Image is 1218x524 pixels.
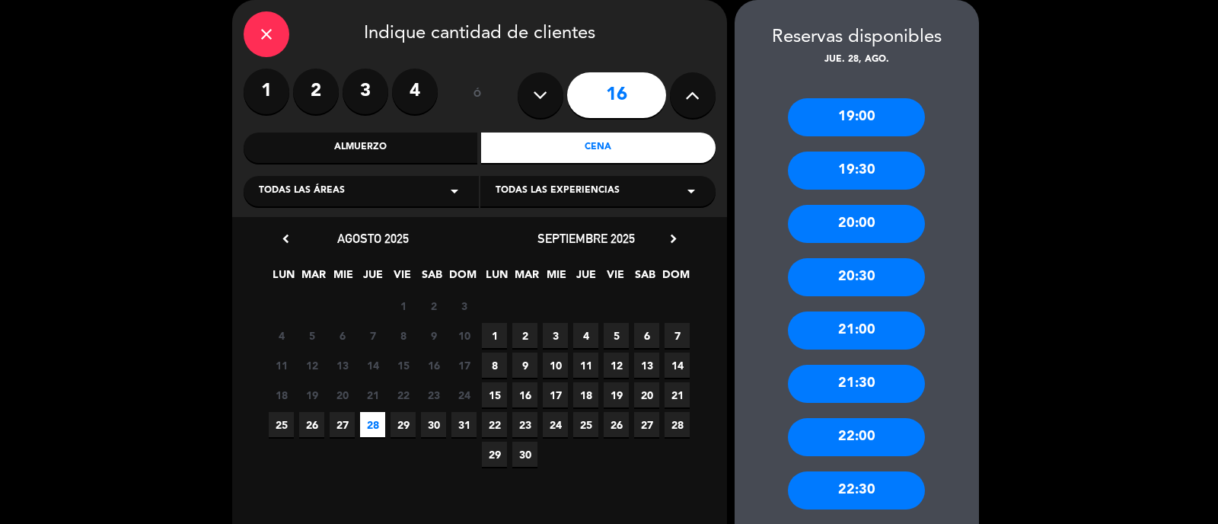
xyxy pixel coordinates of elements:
[604,323,629,348] span: 5
[482,382,507,407] span: 15
[299,412,324,437] span: 26
[482,412,507,437] span: 22
[421,353,446,378] span: 16
[360,266,385,291] span: JUE
[330,353,355,378] span: 13
[788,258,925,296] div: 20:30
[391,293,416,318] span: 1
[665,382,690,407] span: 21
[573,353,598,378] span: 11
[301,266,326,291] span: MAR
[299,353,324,378] span: 12
[514,266,539,291] span: MAR
[293,69,339,114] label: 2
[330,266,356,291] span: MIE
[543,323,568,348] span: 3
[665,353,690,378] span: 14
[634,353,659,378] span: 13
[421,382,446,407] span: 23
[330,382,355,407] span: 20
[360,412,385,437] span: 28
[633,266,658,291] span: SAB
[512,382,537,407] span: 16
[445,182,464,200] i: arrow_drop_down
[244,11,716,57] div: Indique cantidad de clientes
[391,323,416,348] span: 8
[788,471,925,510] div: 22:30
[343,69,388,114] label: 3
[537,231,635,246] span: septiembre 2025
[449,266,474,291] span: DOM
[421,323,446,348] span: 9
[482,323,507,348] span: 1
[543,412,568,437] span: 24
[451,293,477,318] span: 3
[451,323,477,348] span: 10
[391,353,416,378] span: 15
[421,293,446,318] span: 2
[269,412,294,437] span: 25
[512,323,537,348] span: 2
[360,353,385,378] span: 14
[269,353,294,378] span: 11
[544,266,569,291] span: MIE
[330,412,355,437] span: 27
[390,266,415,291] span: VIE
[512,412,537,437] span: 23
[421,412,446,437] span: 30
[788,365,925,403] div: 21:30
[269,382,294,407] span: 18
[634,382,659,407] span: 20
[269,323,294,348] span: 4
[299,382,324,407] span: 19
[543,382,568,407] span: 17
[573,266,598,291] span: JUE
[259,184,345,199] span: Todas las áreas
[788,205,925,243] div: 20:00
[482,442,507,467] span: 29
[662,266,687,291] span: DOM
[299,323,324,348] span: 5
[337,231,409,246] span: agosto 2025
[573,382,598,407] span: 18
[735,53,979,68] div: jue. 28, ago.
[496,184,620,199] span: Todas las experiencias
[788,98,925,136] div: 19:00
[512,353,537,378] span: 9
[604,353,629,378] span: 12
[665,412,690,437] span: 28
[665,231,681,247] i: chevron_right
[257,25,276,43] i: close
[788,152,925,190] div: 19:30
[451,382,477,407] span: 24
[634,323,659,348] span: 6
[665,323,690,348] span: 7
[244,133,478,163] div: Almuerzo
[604,412,629,437] span: 26
[453,69,502,122] div: ó
[481,133,716,163] div: Cena
[278,231,294,247] i: chevron_left
[392,69,438,114] label: 4
[603,266,628,291] span: VIE
[788,312,925,350] div: 21:00
[512,442,537,467] span: 30
[682,182,700,200] i: arrow_drop_down
[484,266,509,291] span: LUN
[634,412,659,437] span: 27
[451,412,477,437] span: 31
[543,353,568,378] span: 10
[573,323,598,348] span: 4
[451,353,477,378] span: 17
[788,418,925,456] div: 22:00
[360,323,385,348] span: 7
[604,382,629,407] span: 19
[419,266,445,291] span: SAB
[330,323,355,348] span: 6
[271,266,296,291] span: LUN
[391,412,416,437] span: 29
[391,382,416,407] span: 22
[360,382,385,407] span: 21
[573,412,598,437] span: 25
[244,69,289,114] label: 1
